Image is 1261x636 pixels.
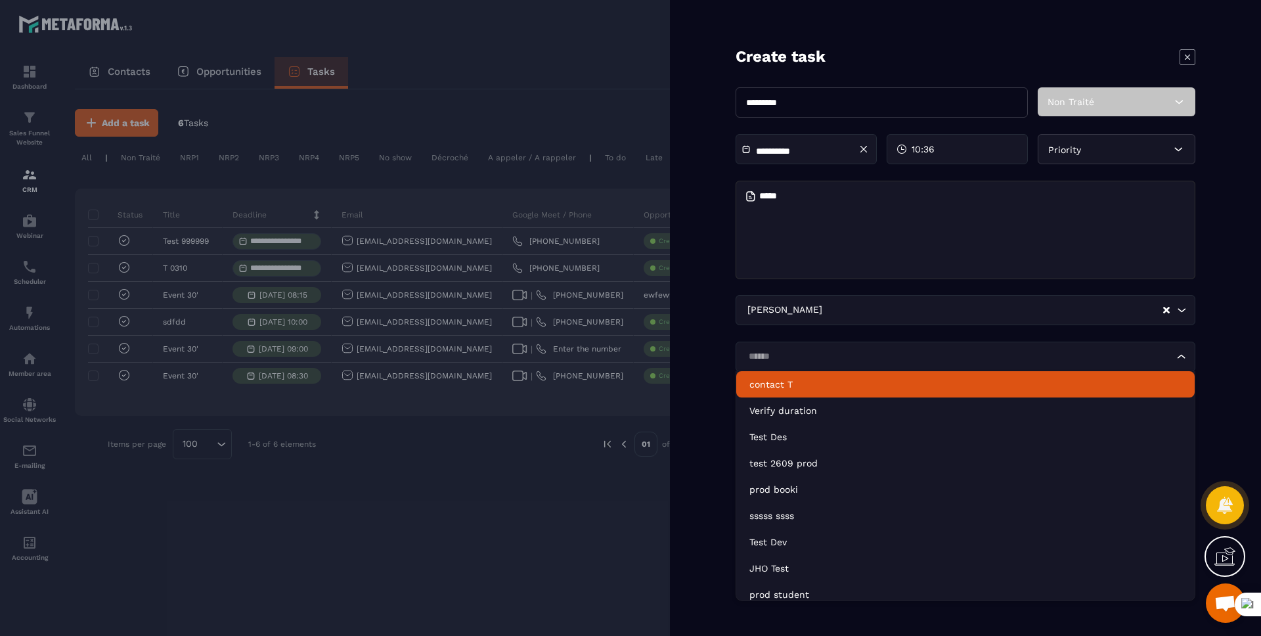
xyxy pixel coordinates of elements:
button: Clear Selected [1163,306,1170,315]
p: sssss ssss [749,509,1182,522]
div: Mở cuộc trò chuyện [1206,583,1245,623]
p: test 2609 prod [749,457,1182,470]
p: Verify duration [749,404,1182,417]
p: prod booki [749,483,1182,496]
span: 10:36 [912,143,935,156]
p: Test Dev [749,535,1182,549]
span: Non Traité [1048,97,1094,107]
p: Test Des [749,430,1182,443]
span: Priority [1048,145,1081,155]
p: prod student [749,588,1182,601]
p: Create task [736,46,826,68]
p: contact T [749,378,1182,391]
input: Search for option [825,303,1162,317]
p: JHO Test [749,562,1182,575]
input: Search for option [744,350,1174,364]
div: Search for option [736,342,1195,372]
div: Search for option [736,295,1195,325]
span: [PERSON_NAME] [744,303,825,317]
